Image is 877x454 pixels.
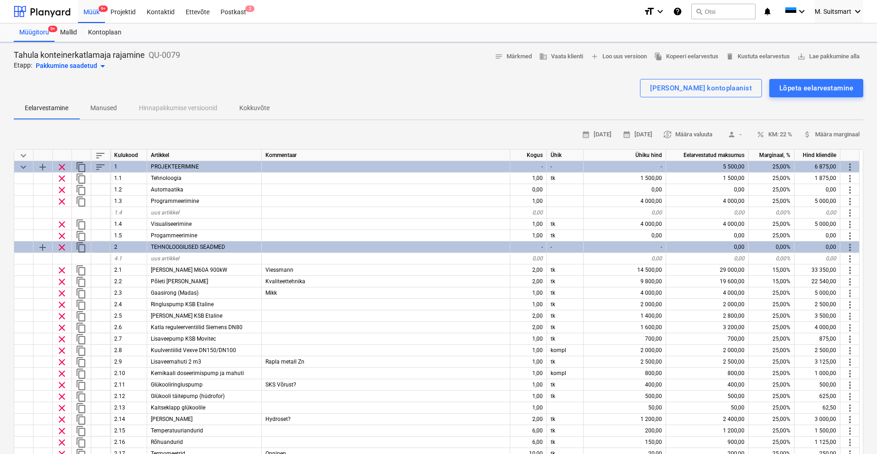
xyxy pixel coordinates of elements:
[547,173,584,184] div: tk
[110,333,147,345] div: 2.7
[722,50,794,64] button: Kustuta eelarvestus
[794,230,840,241] div: 0,00
[547,241,584,253] div: -
[666,253,749,264] div: 0,00
[794,333,840,345] div: 875,00
[844,276,855,287] span: Rohkem toiminguid
[547,299,584,310] div: tk
[56,219,67,230] span: Eemalda rida
[547,310,584,322] div: tk
[590,51,647,62] span: Loo uus versioon
[794,356,840,368] div: 3 125,00
[584,345,666,356] div: 2 000,00
[794,414,840,425] div: 3 000,00
[663,130,672,139] span: currency_exchange
[539,51,583,62] span: Vaata klienti
[55,23,83,42] div: Mallid
[95,150,106,161] span: Sorteeri read tabelis
[794,264,840,276] div: 33 350,00
[56,185,67,196] span: Eemalda rida
[110,184,147,196] div: 1.2
[794,345,840,356] div: 2 500,00
[510,322,547,333] div: 2,00
[749,173,794,184] div: 25,00%
[695,8,703,15] span: search
[753,128,796,142] button: KM: 22 %
[110,322,147,333] div: 2.6
[666,241,749,253] div: 0,00
[844,265,855,276] span: Rohkem toiminguid
[510,310,547,322] div: 2,00
[110,219,147,230] div: 1.4
[794,402,840,414] div: 62,50
[794,196,840,207] div: 5 000,00
[666,333,749,345] div: 700,00
[749,196,794,207] div: 25,00%
[56,196,67,207] span: Eemalda rida
[56,357,67,368] span: Eemalda rida
[584,196,666,207] div: 4 000,00
[56,368,67,379] span: Eemalda rida
[76,173,87,184] span: Dubleeri rida
[547,368,584,379] div: kompl
[510,276,547,287] div: 2,00
[110,310,147,322] div: 2.5
[510,333,547,345] div: 1,00
[794,322,840,333] div: 4 000,00
[582,129,612,140] span: [DATE]
[76,219,87,230] span: Dubleeri rida
[844,207,855,219] span: Rohkem toiminguid
[803,130,811,139] span: attach_money
[584,241,666,253] div: -
[794,207,840,219] div: 0,00
[76,276,87,287] span: Dubleeri rida
[76,322,87,333] span: Dubleeri rida
[14,23,55,42] div: Müügitoru
[76,162,87,173] span: Dubleeri kategooriat
[76,391,87,402] span: Dubleeri rida
[76,242,87,253] span: Dubleeri kategooriat
[582,130,590,139] span: calendar_month
[48,26,57,32] span: 9+
[584,184,666,196] div: 0,00
[578,128,615,142] button: [DATE]
[510,219,547,230] div: 1,00
[749,414,794,425] div: 25,00%
[110,230,147,241] div: 1.5
[666,310,749,322] div: 2 800,00
[590,52,599,61] span: add
[749,299,794,310] div: 25,00%
[491,50,535,64] button: Märkmed
[844,334,855,345] span: Rohkem toiminguid
[794,219,840,230] div: 5 000,00
[56,173,67,184] span: Eemalda rida
[844,242,855,253] span: Rohkem toiminguid
[844,391,855,402] span: Rohkem toiminguid
[547,230,584,241] div: tk
[666,299,749,310] div: 2 000,00
[510,196,547,207] div: 1,00
[56,414,67,425] span: Eemalda rida
[95,162,106,173] span: Sorteeri read kategooriasiseselt
[844,345,855,356] span: Rohkem toiminguid
[245,6,254,12] span: 2
[794,425,840,437] div: 1 500,00
[584,161,666,173] div: -
[769,79,863,97] button: Lõpeta eelarvestamine
[37,162,48,173] span: Lisa reale alamkategooria
[720,128,749,142] button: -
[749,425,794,437] div: 25,00%
[749,322,794,333] div: 25,00%
[749,310,794,322] div: 25,00%
[584,264,666,276] div: 14 500,00
[800,128,863,142] button: Määra marginaal
[547,345,584,356] div: kompl
[584,356,666,368] div: 2 500,00
[510,173,547,184] div: 1,00
[76,368,87,379] span: Dubleeri rida
[547,333,584,345] div: tk
[749,253,794,264] div: 0,00%
[547,150,584,161] div: Ühik
[56,299,67,310] span: Eemalda rida
[110,425,147,437] div: 2.15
